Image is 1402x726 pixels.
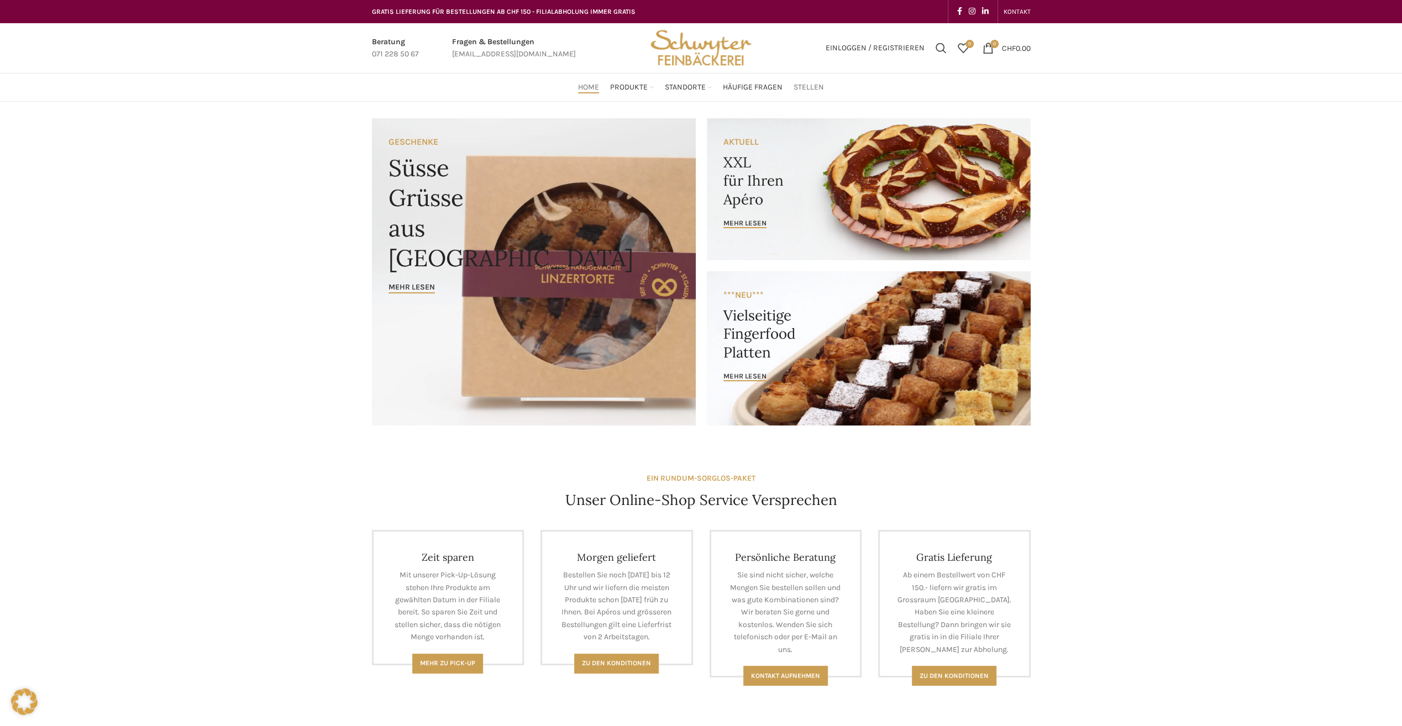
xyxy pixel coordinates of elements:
[610,76,654,98] a: Produkte
[372,36,419,61] a: Infobox link
[912,666,996,686] a: Zu den konditionen
[574,654,659,674] a: Zu den Konditionen
[979,4,992,19] a: Linkedin social link
[826,44,925,52] span: Einloggen / Registrieren
[930,37,952,59] a: Suchen
[952,37,974,59] div: Meine Wunschliste
[610,82,648,93] span: Produkte
[559,551,675,564] h4: Morgen geliefert
[578,76,599,98] a: Home
[582,659,651,667] span: Zu den Konditionen
[794,82,824,93] span: Stellen
[647,23,755,73] img: Bäckerei Schwyter
[366,76,1036,98] div: Main navigation
[647,474,755,483] strong: EIN RUNDUM-SORGLOS-PAKET
[723,76,783,98] a: Häufige Fragen
[965,40,974,48] span: 0
[665,76,712,98] a: Standorte
[412,654,483,674] a: Mehr zu Pick-Up
[743,666,828,686] a: Kontakt aufnehmen
[728,569,844,656] p: Sie sind nicht sicher, welche Mengen Sie bestellen sollen und was gute Kombinationen sind? Wir be...
[794,76,824,98] a: Stellen
[372,8,636,15] span: GRATIS LIEFERUNG FÜR BESTELLUNGEN AB CHF 150 - FILIALABHOLUNG IMMER GRATIS
[372,118,696,425] a: Banner link
[1002,43,1031,52] bdi: 0.00
[965,4,979,19] a: Instagram social link
[896,569,1012,656] p: Ab einem Bestellwert von CHF 150.- liefern wir gratis im Grossraum [GEOGRAPHIC_DATA]. Haben Sie e...
[390,551,506,564] h4: Zeit sparen
[1004,8,1031,15] span: KONTAKT
[728,551,844,564] h4: Persönliche Beratung
[647,43,755,52] a: Site logo
[723,82,783,93] span: Häufige Fragen
[665,82,706,93] span: Standorte
[751,672,820,680] span: Kontakt aufnehmen
[954,4,965,19] a: Facebook social link
[990,40,999,48] span: 0
[1002,43,1016,52] span: CHF
[920,672,989,680] span: Zu den konditionen
[977,37,1036,59] a: 0 CHF0.00
[420,659,475,667] span: Mehr zu Pick-Up
[707,271,1031,425] a: Banner link
[1004,1,1031,23] a: KONTAKT
[998,1,1036,23] div: Secondary navigation
[896,551,1012,564] h4: Gratis Lieferung
[559,569,675,643] p: Bestellen Sie noch [DATE] bis 12 Uhr und wir liefern die meisten Produkte schon [DATE] früh zu Ih...
[565,490,837,510] h4: Unser Online-Shop Service Versprechen
[952,37,974,59] a: 0
[578,82,599,93] span: Home
[390,569,506,643] p: Mit unserer Pick-Up-Lösung stehen Ihre Produkte am gewählten Datum in der Filiale bereit. So spar...
[820,37,930,59] a: Einloggen / Registrieren
[707,118,1031,260] a: Banner link
[452,36,576,61] a: Infobox link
